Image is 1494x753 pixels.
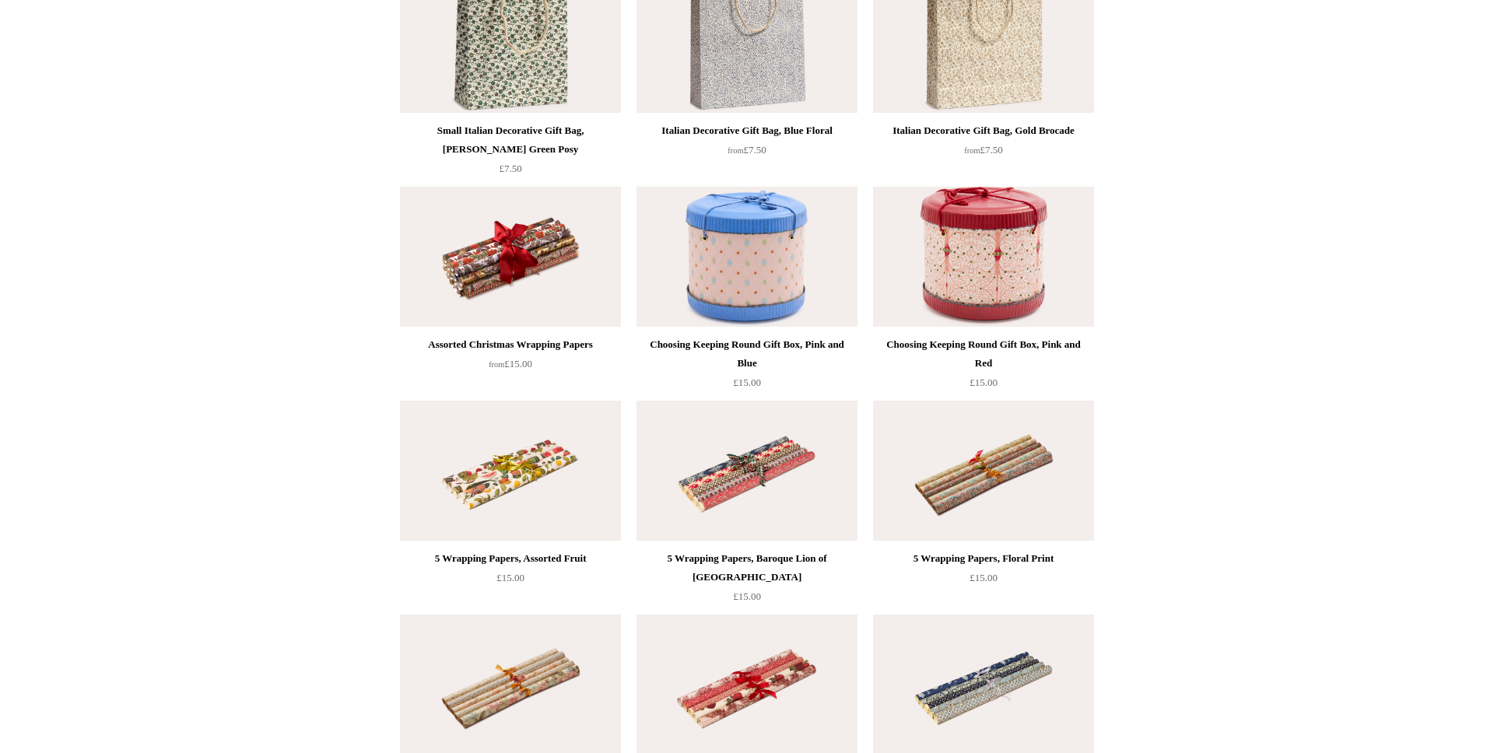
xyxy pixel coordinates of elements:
div: Italian Decorative Gift Bag, Blue Floral [640,121,854,140]
img: Choosing Keeping Round Gift Box, Pink and Red [873,187,1094,327]
span: £15.00 [489,358,532,369]
a: Choosing Keeping Round Gift Box, Pink and Red £15.00 [873,335,1094,399]
a: Choosing Keeping Round Gift Box, Pink and Blue Choosing Keeping Round Gift Box, Pink and Blue [637,187,857,327]
div: 5 Wrapping Papers, Assorted Fruit [404,549,617,568]
a: Assorted Christmas Wrapping Papers Assorted Christmas Wrapping Papers [400,187,621,327]
img: 5 Wrapping Papers, Assorted Fruit [400,401,621,541]
div: 5 Wrapping Papers, Floral Print [877,549,1090,568]
span: £7.50 [499,163,521,174]
span: from [964,146,980,155]
img: Assorted Christmas Wrapping Papers [400,187,621,327]
a: 5 Wrapping Papers, Floral Print 5 Wrapping Papers, Floral Print [873,401,1094,541]
img: 5 Wrapping Papers, Floral Print [873,401,1094,541]
a: Italian Decorative Gift Bag, Gold Brocade from£7.50 [873,121,1094,185]
div: 5 Wrapping Papers, Baroque Lion of [GEOGRAPHIC_DATA] [640,549,854,587]
span: £15.00 [733,590,761,602]
div: Italian Decorative Gift Bag, Gold Brocade [877,121,1090,140]
span: from [489,360,504,369]
a: Italian Decorative Gift Bag, Blue Floral from£7.50 [637,121,857,185]
a: 5 Wrapping Papers, Baroque Lion of [GEOGRAPHIC_DATA] £15.00 [637,549,857,613]
a: 5 Wrapping Papers, Floral Print £15.00 [873,549,1094,613]
span: £15.00 [496,572,524,583]
span: £7.50 [964,144,1002,156]
div: Small Italian Decorative Gift Bag, [PERSON_NAME] Green Posy [404,121,617,159]
a: 5 Wrapping Papers, Assorted Fruit 5 Wrapping Papers, Assorted Fruit [400,401,621,541]
div: Choosing Keeping Round Gift Box, Pink and Red [877,335,1090,373]
span: £7.50 [728,144,766,156]
a: 5 Wrapping Papers, Baroque Lion of Venice 5 Wrapping Papers, Baroque Lion of Venice [637,401,857,541]
img: 5 Wrapping Papers, Baroque Lion of Venice [637,401,857,541]
a: Choosing Keeping Round Gift Box, Pink and Blue £15.00 [637,335,857,399]
a: Choosing Keeping Round Gift Box, Pink and Red Choosing Keeping Round Gift Box, Pink and Red [873,187,1094,327]
a: Small Italian Decorative Gift Bag, [PERSON_NAME] Green Posy £7.50 [400,121,621,185]
span: £15.00 [970,572,998,583]
span: from [728,146,743,155]
div: Assorted Christmas Wrapping Papers [404,335,617,354]
img: Choosing Keeping Round Gift Box, Pink and Blue [637,187,857,327]
div: Choosing Keeping Round Gift Box, Pink and Blue [640,335,854,373]
a: Assorted Christmas Wrapping Papers from£15.00 [400,335,621,399]
span: £15.00 [970,376,998,388]
span: £15.00 [733,376,761,388]
a: 5 Wrapping Papers, Assorted Fruit £15.00 [400,549,621,613]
